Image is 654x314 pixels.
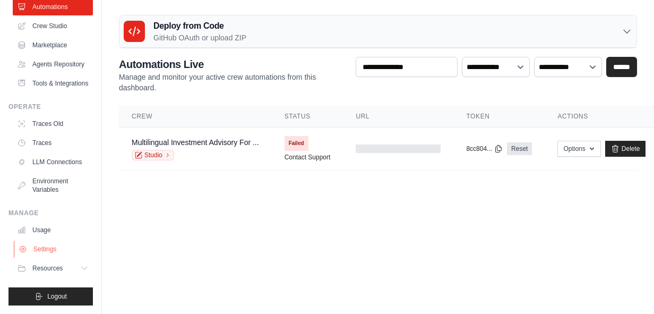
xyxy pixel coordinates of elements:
button: Logout [8,287,93,305]
a: Settings [14,241,94,258]
a: Usage [13,222,93,239]
th: URL [343,106,453,128]
a: Tools & Integrations [13,75,93,92]
th: Crew [119,106,272,128]
button: Resources [13,260,93,277]
a: Multilingual Investment Advisory For ... [132,138,259,147]
span: Failed [285,136,308,151]
a: Reset [507,142,532,155]
th: Status [272,106,343,128]
a: Traces [13,134,93,151]
a: Contact Support [285,153,331,162]
span: Logout [47,292,67,301]
h3: Deploy from Code [153,20,246,32]
a: Crew Studio [13,18,93,35]
a: Environment Variables [13,173,93,198]
p: Manage and monitor your active crew automations from this dashboard. [119,72,347,93]
div: Manage [8,209,93,217]
a: Agents Repository [13,56,93,73]
button: 8cc804... [466,145,503,153]
p: GitHub OAuth or upload ZIP [153,32,246,43]
th: Token [453,106,545,128]
button: Options [557,141,600,157]
h2: Automations Live [119,57,347,72]
a: LLM Connections [13,154,93,171]
a: Traces Old [13,115,93,132]
a: Studio [132,150,174,160]
span: Resources [32,264,63,273]
a: Delete [605,141,646,157]
div: Operate [8,103,93,111]
a: Marketplace [13,37,93,54]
